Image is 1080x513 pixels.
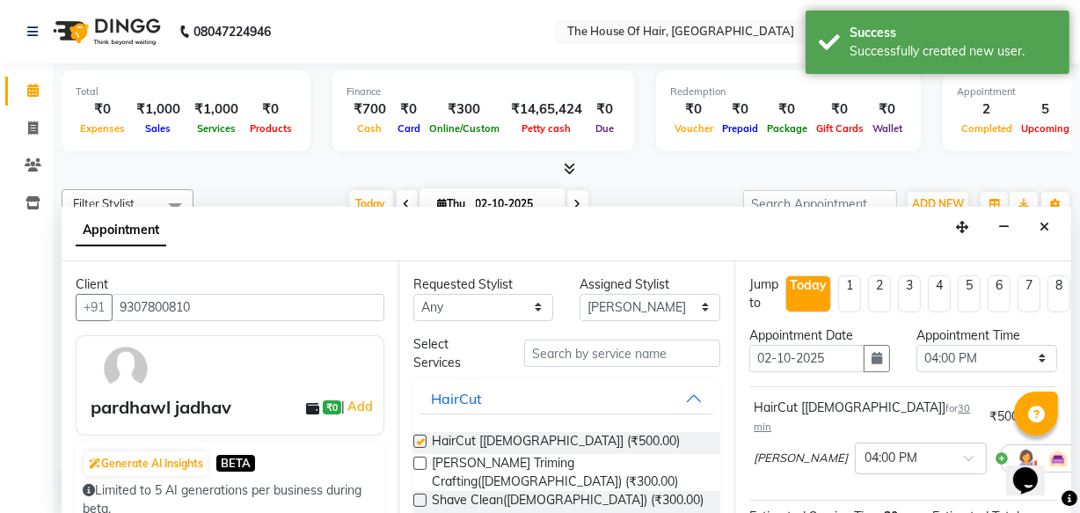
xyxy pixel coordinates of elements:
[989,407,1035,426] span: ₹500.00
[812,99,868,120] div: ₹0
[1032,214,1057,241] button: Close
[76,84,296,99] div: Total
[91,394,231,421] div: pardhawl jadhav
[763,99,812,120] div: ₹0
[216,455,255,472] span: BETA
[73,196,135,210] span: Filter Stylist
[524,340,720,367] input: Search by service name
[347,84,620,99] div: Finance
[1017,99,1074,120] div: 5
[957,99,1017,120] div: 2
[718,122,763,135] span: Prepaid
[504,99,589,120] div: ₹14,65,424
[958,275,981,312] li: 5
[431,388,482,409] div: HairCut
[129,99,187,120] div: ₹1,000
[100,343,151,394] img: avatar
[868,122,907,135] span: Wallet
[193,122,240,135] span: Services
[245,99,296,120] div: ₹0
[471,191,558,217] input: 2025-10-02
[193,7,271,56] b: 08047224946
[354,122,387,135] span: Cash
[754,402,970,433] span: 30 min
[763,122,812,135] span: Package
[850,42,1056,61] div: Successfully created new user.
[518,122,576,135] span: Petty cash
[187,99,245,120] div: ₹1,000
[916,326,1057,345] div: Appointment Time
[790,276,827,295] div: Today
[345,396,376,417] a: Add
[76,99,129,120] div: ₹0
[425,122,504,135] span: Online/Custom
[1018,275,1040,312] li: 7
[754,450,848,467] span: [PERSON_NAME]
[749,275,778,312] div: Jump to
[420,383,714,414] button: HairCut
[743,190,897,217] input: Search Appointment
[349,190,393,217] span: Today
[323,400,341,414] span: ₹0
[413,275,554,294] div: Requested Stylist
[76,275,384,294] div: Client
[898,275,921,312] li: 3
[142,122,176,135] span: Sales
[76,294,113,321] button: +91
[432,432,680,454] span: HairCut [[DEMOGRAPHIC_DATA]] (₹500.00)
[45,7,165,56] img: logo
[868,275,891,312] li: 2
[908,192,968,216] button: ADD NEW
[1006,443,1062,495] iframe: chat widget
[670,122,718,135] span: Voucher
[749,326,890,345] div: Appointment Date
[341,396,376,417] span: |
[718,99,763,120] div: ₹0
[850,24,1056,42] div: Success
[589,99,620,120] div: ₹0
[812,122,868,135] span: Gift Cards
[76,122,129,135] span: Expenses
[957,122,1017,135] span: Completed
[112,294,384,321] input: Search by Name/Mobile/Email/Code
[988,275,1011,312] li: 6
[912,197,964,210] span: ADD NEW
[754,399,982,436] div: HairCut [[DEMOGRAPHIC_DATA]]
[393,122,425,135] span: Card
[838,275,861,312] li: 1
[868,99,907,120] div: ₹0
[670,99,718,120] div: ₹0
[84,451,208,476] button: Generate AI Insights
[393,99,425,120] div: ₹0
[670,84,907,99] div: Redemption
[928,275,951,312] li: 4
[425,99,504,120] div: ₹300
[580,275,720,294] div: Assigned Stylist
[591,122,618,135] span: Due
[432,454,707,491] span: [PERSON_NAME] Triming Crafting([DEMOGRAPHIC_DATA]) (₹300.00)
[749,345,865,372] input: yyyy-mm-dd
[1047,275,1070,312] li: 8
[347,99,393,120] div: ₹700
[432,491,704,513] span: Shave Clean([DEMOGRAPHIC_DATA]) (₹300.00)
[434,197,471,210] span: Thu
[76,215,166,246] span: Appointment
[400,335,512,372] div: Select Services
[1017,122,1074,135] span: Upcoming
[754,402,970,433] small: for
[245,122,296,135] span: Products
